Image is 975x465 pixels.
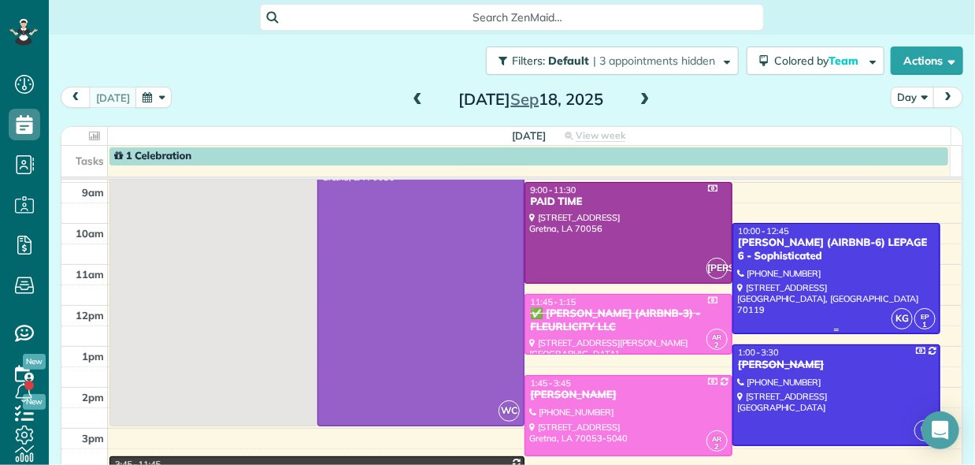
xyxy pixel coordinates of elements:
span: 9:00 - 11:30 [530,184,576,195]
button: next [933,87,963,108]
span: 10:00 - 12:45 [738,225,789,236]
small: 2 [707,338,727,353]
small: 1 [915,318,935,333]
span: Team [829,54,861,68]
span: 2pm [82,391,104,404]
span: AR [713,434,722,443]
div: Open Intercom Messenger [921,411,959,449]
button: prev [61,87,91,108]
h2: [DATE] 18, 2025 [432,91,629,108]
span: Filters: [512,54,545,68]
span: AR [713,333,722,341]
span: EP [921,424,929,433]
span: 12pm [76,309,104,322]
button: Filters: Default | 3 appointments hidden [486,46,739,75]
span: View week [576,129,626,142]
span: 1:45 - 3:45 [530,378,571,389]
span: 10am [76,227,104,240]
span: 11am [76,268,104,281]
span: 1:00 - 3:30 [738,347,779,358]
span: 1pm [82,350,104,363]
span: Colored by [774,54,864,68]
button: Day [891,87,935,108]
span: WC [499,400,520,422]
span: 11:45 - 1:15 [530,296,576,307]
span: 3pm [82,432,104,445]
span: EP [921,312,929,321]
span: KG [892,308,913,329]
span: New [23,354,46,370]
div: ✅ [PERSON_NAME] (AIRBNB-3) - FLEURLICITY LLC [529,307,728,334]
span: 9am [82,186,104,199]
span: [PERSON_NAME] [706,258,728,279]
small: 2 [707,440,727,455]
small: 1 [915,430,935,445]
a: Filters: Default | 3 appointments hidden [478,46,739,75]
div: PAID TIME [529,195,728,209]
span: 1 Celebration [114,150,191,162]
div: [PERSON_NAME] [737,359,936,372]
div: [PERSON_NAME] [529,389,728,402]
button: [DATE] [89,87,137,108]
span: Default [548,54,590,68]
span: Sep [510,89,539,109]
button: Actions [891,46,963,75]
div: [PERSON_NAME] (AIRBNB-6) LEPAGE 6 - Sophisticated [737,236,936,263]
span: | 3 appointments hidden [593,54,715,68]
span: [DATE] [512,129,546,142]
button: Colored byTeam [747,46,884,75]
